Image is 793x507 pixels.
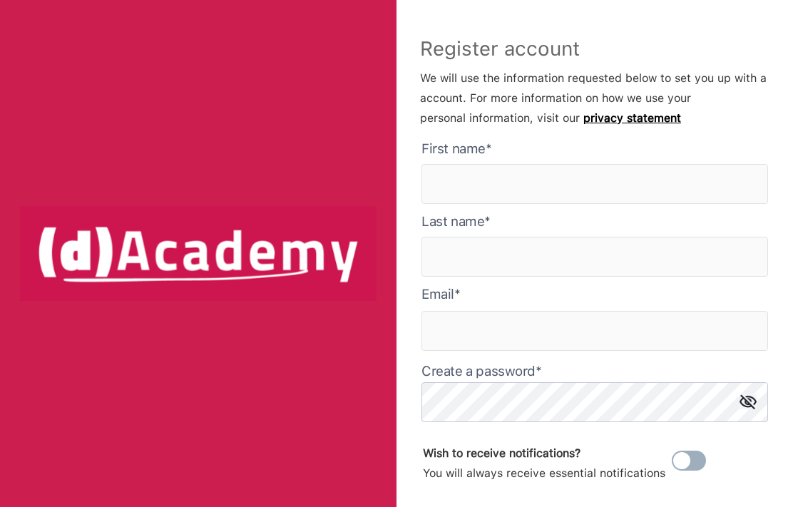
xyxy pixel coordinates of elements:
a: privacy statement [583,111,681,125]
span: We will use the information requested below to set you up with a account. For more information on... [420,71,767,125]
div: You will always receive essential notifications [423,444,665,483]
img: icon [740,394,757,409]
b: Wish to receive notifications? [423,446,580,460]
p: Register account [420,40,777,68]
img: logo [20,206,377,300]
